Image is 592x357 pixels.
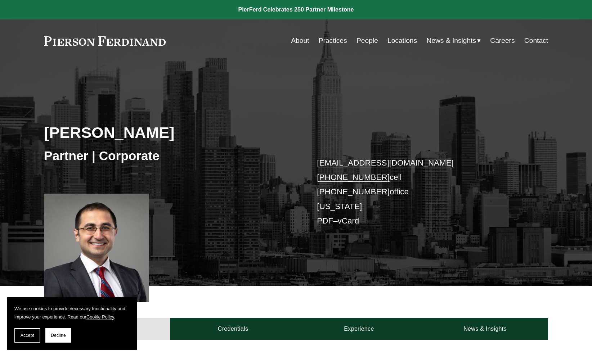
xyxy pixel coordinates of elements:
span: Accept [21,333,34,338]
a: News & Insights [422,318,548,340]
a: PDF [317,216,333,225]
a: Locations [387,34,417,48]
a: [EMAIL_ADDRESS][DOMAIN_NAME] [317,158,453,167]
a: Contact [524,34,548,48]
p: cell office [US_STATE] – [317,156,527,229]
span: News & Insights [426,35,476,47]
h2: [PERSON_NAME] [44,123,296,142]
a: Credentials [170,318,296,340]
button: Accept [14,328,40,343]
a: People [356,34,378,48]
a: Practices [319,34,347,48]
a: [PHONE_NUMBER] [317,187,390,196]
a: About [291,34,309,48]
button: Decline [45,328,71,343]
p: We use cookies to provide necessary functionality and improve your experience. Read our . [14,304,130,321]
a: Cookie Policy [86,314,114,320]
a: Careers [490,34,515,48]
a: Experience [296,318,422,340]
a: [PHONE_NUMBER] [317,173,390,182]
h3: Partner | Corporate [44,148,296,164]
span: Decline [51,333,66,338]
a: vCard [338,216,359,225]
section: Cookie banner [7,297,137,350]
a: folder dropdown [426,34,481,48]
